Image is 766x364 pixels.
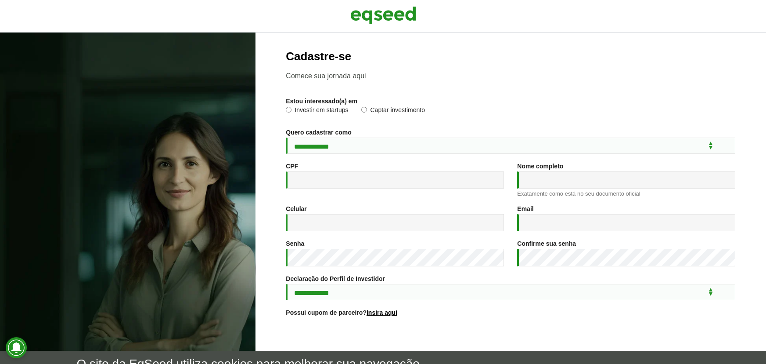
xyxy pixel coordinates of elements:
iframe: reCAPTCHA [444,327,577,361]
input: Investir em startups [286,107,291,113]
img: EqSeed Logo [350,4,416,26]
a: Insira aqui [367,309,397,316]
input: Captar investimento [361,107,367,113]
label: Estou interessado(a) em [286,98,357,104]
label: Quero cadastrar como [286,129,351,135]
label: CPF [286,163,298,169]
label: Senha [286,240,304,247]
label: Celular [286,206,306,212]
h2: Cadastre-se [286,50,735,63]
label: Nome completo [517,163,563,169]
label: Investir em startups [286,107,348,116]
p: Comece sua jornada aqui [286,72,735,80]
label: Confirme sua senha [517,240,576,247]
label: Possui cupom de parceiro? [286,309,397,316]
label: Declaração do Perfil de Investidor [286,276,385,282]
div: Exatamente como está no seu documento oficial [517,191,735,197]
label: Captar investimento [361,107,425,116]
label: Email [517,206,533,212]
